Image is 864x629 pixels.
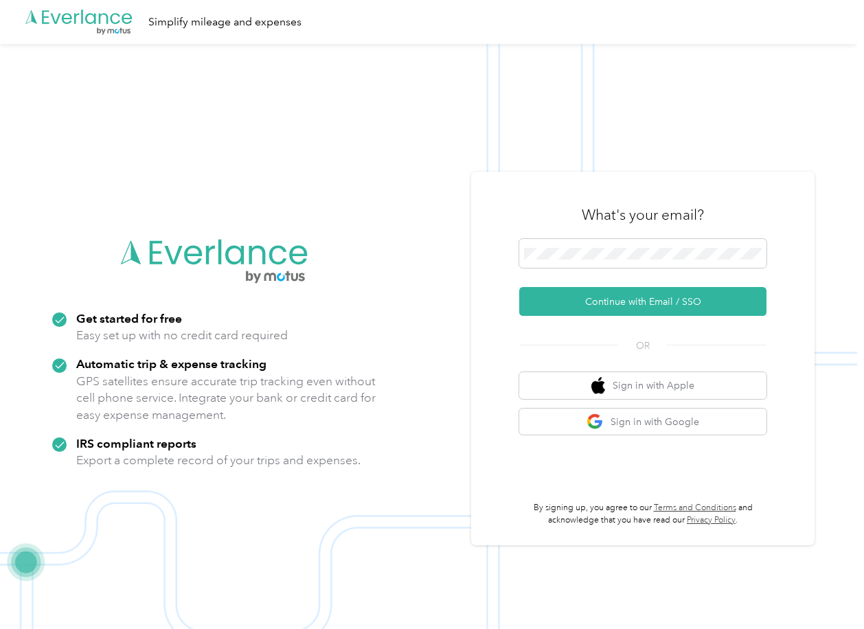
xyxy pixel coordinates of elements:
strong: IRS compliant reports [76,436,196,450]
img: google logo [587,413,604,431]
p: Export a complete record of your trips and expenses. [76,452,361,469]
strong: Get started for free [76,311,182,325]
p: Easy set up with no credit card required [76,327,288,344]
img: apple logo [591,377,605,394]
iframe: Everlance-gr Chat Button Frame [787,552,864,629]
h3: What's your email? [582,205,704,225]
a: Privacy Policy [687,515,736,525]
p: By signing up, you agree to our and acknowledge that you have read our . [519,502,766,526]
span: OR [619,339,667,353]
button: apple logoSign in with Apple [519,372,766,399]
button: Continue with Email / SSO [519,287,766,316]
button: google logoSign in with Google [519,409,766,435]
strong: Automatic trip & expense tracking [76,356,266,371]
div: Simplify mileage and expenses [148,14,302,31]
p: GPS satellites ensure accurate trip tracking even without cell phone service. Integrate your bank... [76,373,376,424]
a: Terms and Conditions [654,503,736,513]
